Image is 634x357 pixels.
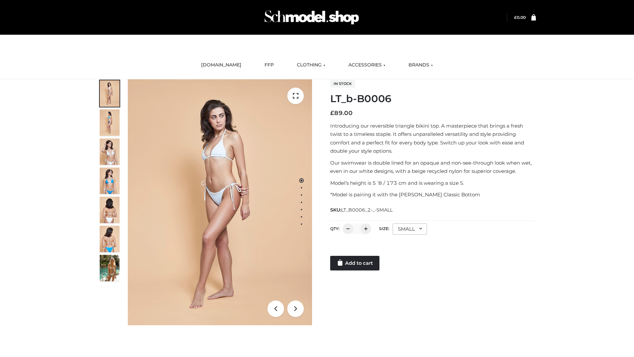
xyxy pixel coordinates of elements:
[514,15,517,20] span: £
[128,79,312,325] img: ArielClassicBikiniTop_CloudNine_AzureSky_OW114ECO_1
[343,58,390,72] a: ACCESSORIES
[330,190,536,199] p: *Model is pairing it with the [PERSON_NAME] Classic Bottom
[330,93,536,105] h1: LT_b-B0006
[100,255,120,281] img: Arieltop_CloudNine_AzureSky2.jpg
[330,80,355,88] span: In stock
[100,80,120,107] img: ArielClassicBikiniTop_CloudNine_AzureSky_OW114ECO_1-scaled.jpg
[330,179,536,187] p: Model’s height is 5 ‘8 / 173 cm and is wearing a size S.
[196,58,246,72] a: [DOMAIN_NAME]
[292,58,330,72] a: CLOTHING
[330,109,353,117] bdi: 89.00
[330,206,393,214] span: SKU:
[100,197,120,223] img: ArielClassicBikiniTop_CloudNine_AzureSky_OW114ECO_7-scaled.jpg
[393,223,427,235] div: SMALL
[514,15,526,20] a: £0.00
[379,226,389,231] label: Size:
[100,139,120,165] img: ArielClassicBikiniTop_CloudNine_AzureSky_OW114ECO_3-scaled.jpg
[341,207,393,213] span: LT_B0006_2-_-SMALL
[330,159,536,176] p: Our swimwear is double lined for an opaque and non-see-through look when wet, even in our white d...
[262,4,361,30] img: Schmodel Admin 964
[330,109,334,117] span: £
[330,122,536,155] p: Introducing our reversible triangle bikini top. A masterpiece that brings a fresh twist to a time...
[330,226,339,231] label: QTY:
[404,58,438,72] a: BRANDS
[330,256,379,270] a: Add to cart
[514,15,526,20] bdi: 0.00
[100,226,120,252] img: ArielClassicBikiniTop_CloudNine_AzureSky_OW114ECO_8-scaled.jpg
[260,58,279,72] a: FFP
[100,168,120,194] img: ArielClassicBikiniTop_CloudNine_AzureSky_OW114ECO_4-scaled.jpg
[100,109,120,136] img: ArielClassicBikiniTop_CloudNine_AzureSky_OW114ECO_2-scaled.jpg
